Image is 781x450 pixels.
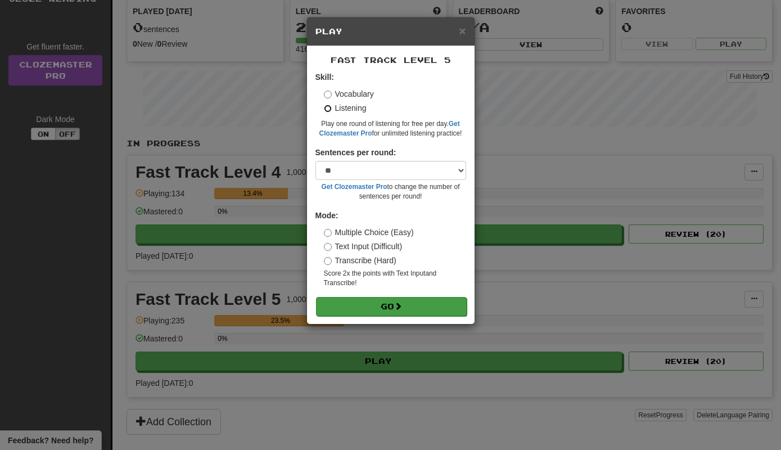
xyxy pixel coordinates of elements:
strong: Mode: [315,211,338,220]
input: Listening [324,105,332,112]
label: Listening [324,102,367,114]
label: Sentences per round: [315,147,396,158]
span: Fast Track Level 5 [331,55,451,65]
small: Score 2x the points with Text Input and Transcribe ! [324,269,466,288]
small: Play one round of listening for free per day. for unlimited listening practice! [315,119,466,138]
input: Text Input (Difficult) [324,243,332,251]
input: Transcribe (Hard) [324,257,332,265]
span: × [459,24,466,37]
label: Vocabulary [324,88,374,100]
h5: Play [315,26,466,37]
input: Vocabulary [324,91,332,98]
button: Close [459,25,466,37]
label: Transcribe (Hard) [324,255,396,266]
button: Go [316,297,467,316]
a: Get Clozemaster Pro [322,183,387,191]
small: to change the number of sentences per round! [315,182,466,201]
strong: Skill: [315,73,334,82]
label: Multiple Choice (Easy) [324,227,414,238]
input: Multiple Choice (Easy) [324,229,332,237]
label: Text Input (Difficult) [324,241,403,252]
